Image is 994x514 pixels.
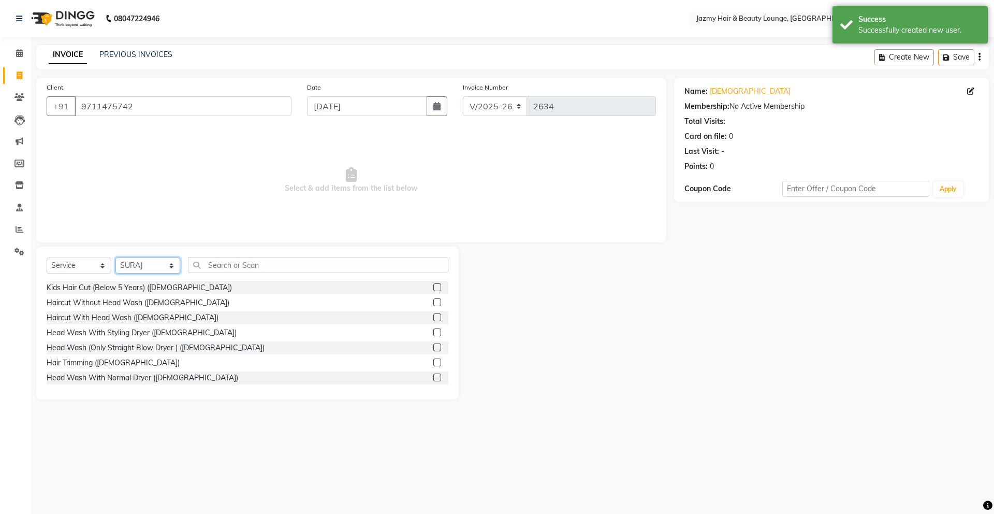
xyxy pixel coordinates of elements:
[114,4,159,33] b: 08047224946
[307,83,321,92] label: Date
[782,181,929,197] input: Enter Offer / Coupon Code
[47,83,63,92] label: Client
[463,83,508,92] label: Invoice Number
[47,96,76,116] button: +91
[858,14,980,25] div: Success
[47,312,218,323] div: Haircut With Head Wash ([DEMOGRAPHIC_DATA])
[684,101,729,112] div: Membership:
[188,257,448,273] input: Search or Scan
[729,131,733,142] div: 0
[47,282,232,293] div: Kids Hair Cut (Below 5 Years) ([DEMOGRAPHIC_DATA])
[47,327,237,338] div: Head Wash With Styling Dryer ([DEMOGRAPHIC_DATA])
[684,183,782,194] div: Coupon Code
[684,161,708,172] div: Points:
[26,4,97,33] img: logo
[47,297,229,308] div: Haircut Without Head Wash ([DEMOGRAPHIC_DATA])
[721,146,724,157] div: -
[49,46,87,64] a: INVOICE
[874,49,934,65] button: Create New
[684,116,725,127] div: Total Visits:
[47,373,238,383] div: Head Wash With Normal Dryer ([DEMOGRAPHIC_DATA])
[47,358,180,368] div: Hair Trimming ([DEMOGRAPHIC_DATA])
[684,131,727,142] div: Card on file:
[684,146,719,157] div: Last Visit:
[684,86,708,97] div: Name:
[47,342,265,353] div: Head Wash (Only Straight Blow Dryer ) ([DEMOGRAPHIC_DATA])
[47,128,656,232] span: Select & add items from the list below
[710,86,791,97] a: [DEMOGRAPHIC_DATA]
[684,101,978,112] div: No Active Membership
[75,96,291,116] input: Search by Name/Mobile/Email/Code
[938,49,974,65] button: Save
[858,25,980,36] div: Successfully created new user.
[933,181,963,197] button: Apply
[99,50,172,59] a: PREVIOUS INVOICES
[710,161,714,172] div: 0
